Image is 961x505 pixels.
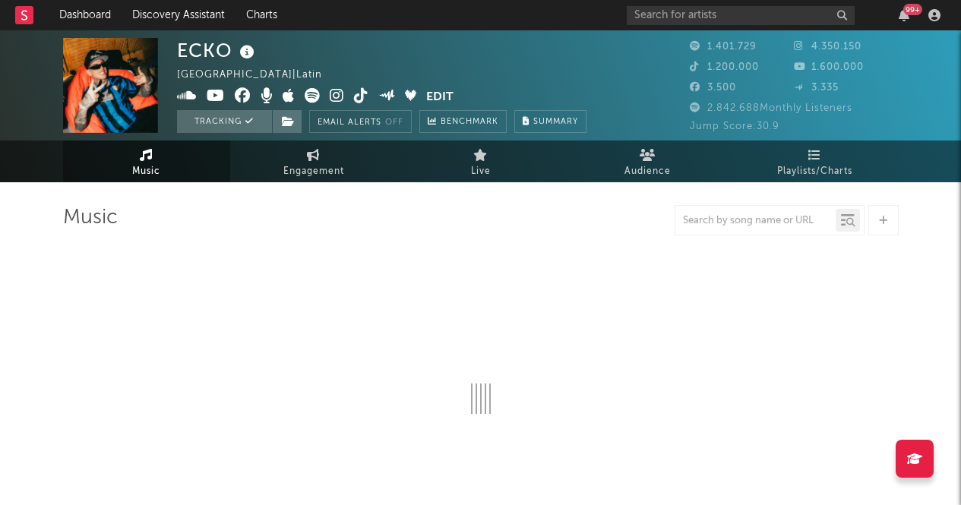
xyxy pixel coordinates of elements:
[471,163,491,181] span: Live
[132,163,160,181] span: Music
[690,83,736,93] span: 3.500
[533,118,578,126] span: Summary
[441,113,498,131] span: Benchmark
[794,83,839,93] span: 3.335
[794,62,864,72] span: 1.600.000
[426,88,454,107] button: Edit
[309,110,412,133] button: Email AlertsOff
[385,118,403,127] em: Off
[794,42,861,52] span: 4.350.150
[903,4,922,15] div: 99 +
[675,215,836,227] input: Search by song name or URL
[177,38,258,63] div: ECKO
[777,163,852,181] span: Playlists/Charts
[899,9,909,21] button: 99+
[627,6,855,25] input: Search for artists
[690,122,779,131] span: Jump Score: 30.9
[419,110,507,133] a: Benchmark
[177,110,272,133] button: Tracking
[63,140,230,182] a: Music
[690,42,757,52] span: 1.401.729
[732,140,899,182] a: Playlists/Charts
[624,163,671,181] span: Audience
[514,110,586,133] button: Summary
[690,62,759,72] span: 1.200.000
[690,103,852,113] span: 2.842.688 Monthly Listeners
[564,140,732,182] a: Audience
[230,140,397,182] a: Engagement
[177,66,340,84] div: [GEOGRAPHIC_DATA] | Latin
[283,163,344,181] span: Engagement
[397,140,564,182] a: Live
